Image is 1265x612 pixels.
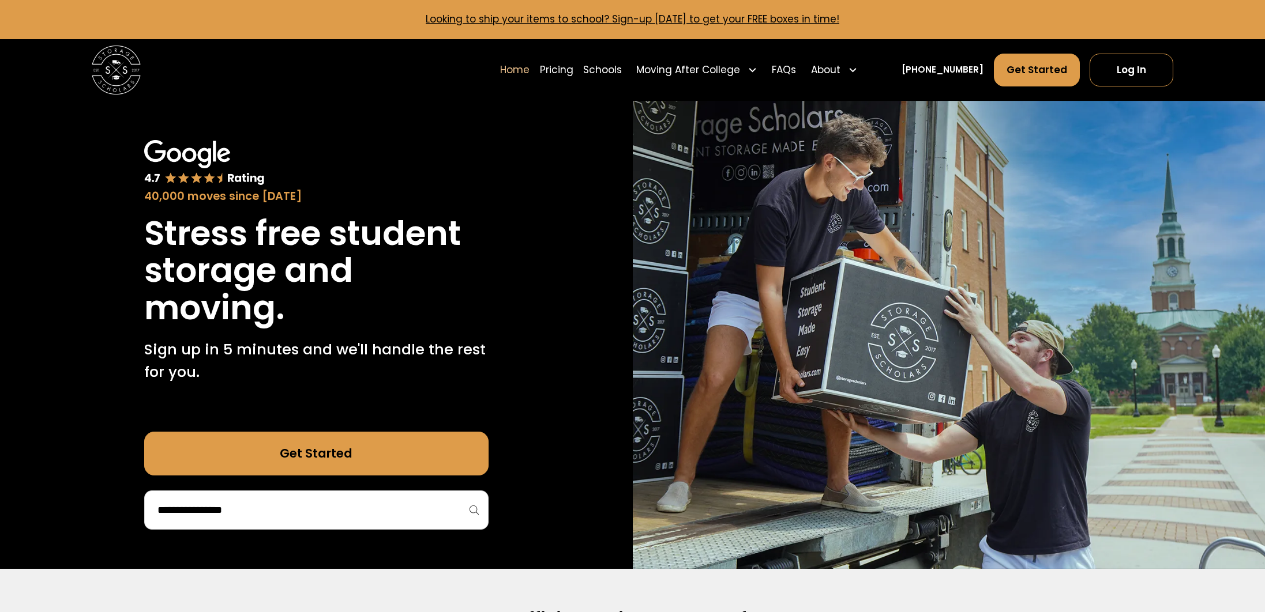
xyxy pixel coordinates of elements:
div: About [811,63,840,78]
a: Pricing [540,53,573,88]
div: Moving After College [636,63,740,78]
div: About [806,53,862,88]
a: FAQs [772,53,796,88]
img: Google 4.7 star rating [144,140,265,186]
a: [PHONE_NUMBER] [902,63,984,76]
a: Get Started [994,54,1080,86]
a: Get Started [144,432,489,476]
a: home [92,46,141,95]
div: Moving After College [632,53,763,88]
p: Sign up in 5 minutes and we'll handle the rest for you. [144,338,489,383]
a: Looking to ship your items to school? Sign-up [DATE] to get your FREE boxes in time! [426,12,839,26]
h1: Stress free student storage and moving. [144,215,489,326]
a: Log In [1090,54,1173,86]
a: Home [500,53,530,88]
div: 40,000 moves since [DATE] [144,188,489,205]
a: Schools [583,53,622,88]
img: Storage Scholars main logo [92,46,141,95]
